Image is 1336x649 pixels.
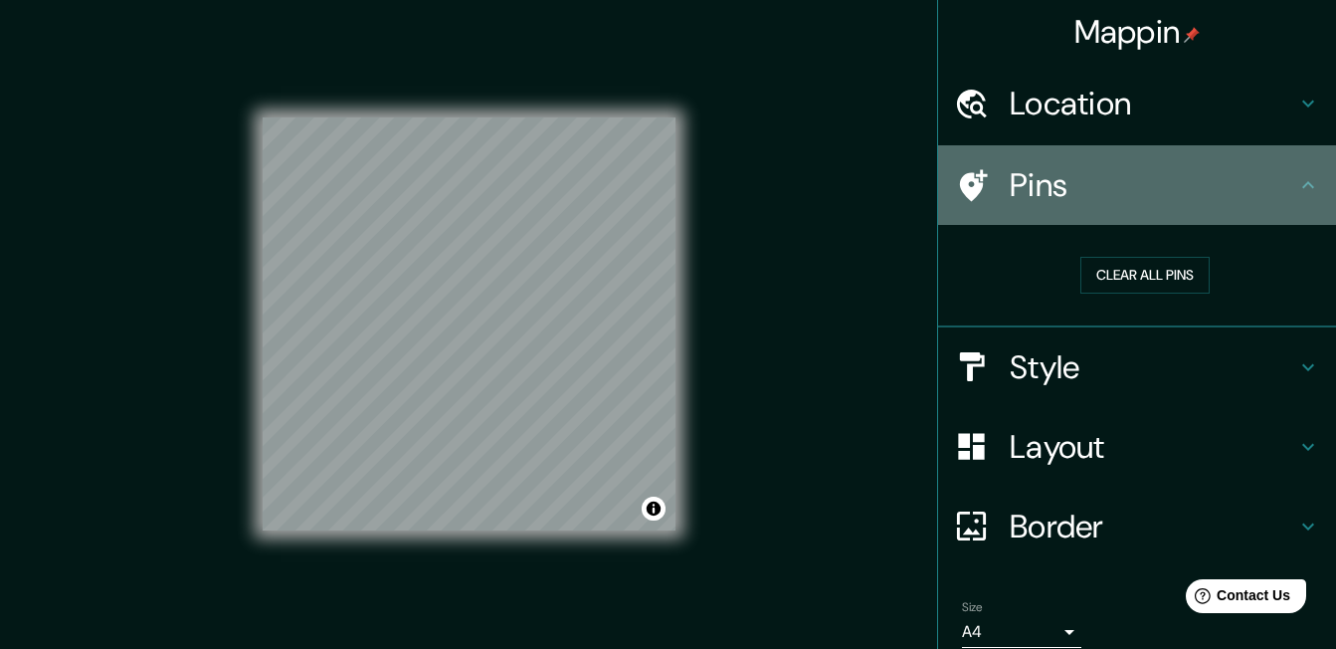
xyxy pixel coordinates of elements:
div: Style [938,327,1336,407]
button: Toggle attribution [642,497,666,521]
div: Location [938,64,1336,143]
h4: Style [1010,347,1296,387]
h4: Border [1010,507,1296,546]
iframe: Help widget launcher [1159,571,1314,627]
div: Layout [938,407,1336,487]
div: Border [938,487,1336,566]
h4: Layout [1010,427,1296,467]
h4: Pins [1010,165,1296,205]
h4: Location [1010,84,1296,123]
button: Clear all pins [1080,257,1210,294]
h4: Mappin [1074,12,1201,52]
img: pin-icon.png [1184,27,1200,43]
div: A4 [962,616,1081,648]
div: Pins [938,145,1336,225]
label: Size [962,598,983,615]
canvas: Map [263,117,675,531]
